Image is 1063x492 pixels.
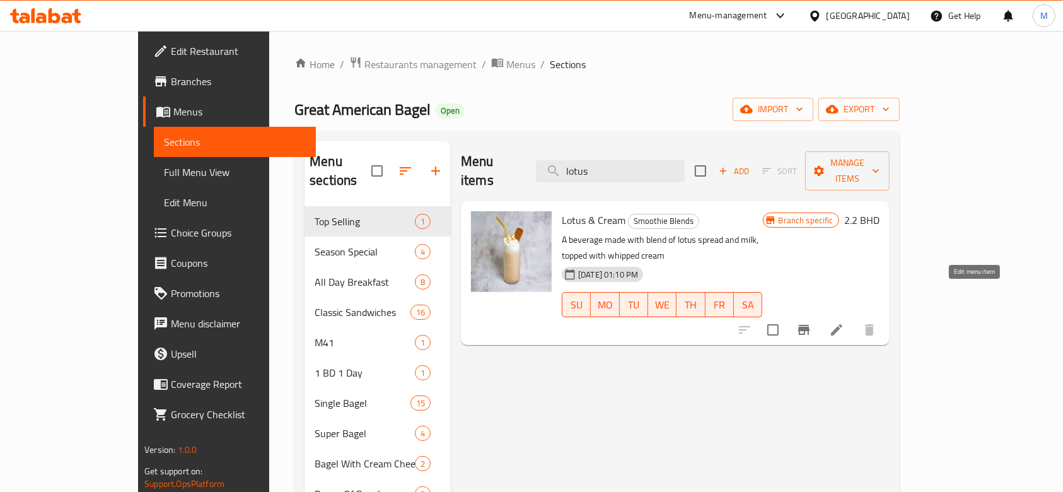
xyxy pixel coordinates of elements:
nav: breadcrumb [294,56,900,73]
div: items [410,395,431,411]
a: Menu disclaimer [143,308,316,339]
div: Bagel With Cream Cheese [315,456,415,471]
span: Get support on: [144,463,202,479]
div: 1 BD 1 Day1 [305,358,451,388]
button: WE [648,292,677,317]
span: Menu disclaimer [171,316,306,331]
a: Full Menu View [154,157,316,187]
span: 1 BD 1 Day [315,365,415,380]
div: items [415,214,431,229]
a: Upsell [143,339,316,369]
div: Bagel With Cream Cheese2 [305,448,451,479]
a: Restaurants management [349,56,477,73]
h2: Menu items [461,152,521,190]
div: Season Special4 [305,237,451,267]
a: Coupons [143,248,316,278]
a: Grocery Checklist [143,399,316,430]
span: Classic Sandwiches [315,305,410,320]
div: items [415,335,431,350]
div: Menu-management [690,8,767,23]
li: / [540,57,545,72]
button: TU [620,292,648,317]
span: SU [567,296,586,314]
span: Sort sections [390,156,421,186]
span: Select to update [760,317,786,343]
span: 16 [411,307,430,319]
div: All Day Breakfast [315,274,415,290]
span: Lotus & Cream [562,211,625,230]
img: Lotus & Cream [471,211,552,292]
div: Smoothie Blends [628,214,699,229]
a: Choice Groups [143,218,316,248]
span: 1 [415,216,430,228]
span: 8 [415,276,430,288]
a: Branches [143,66,316,97]
div: All Day Breakfast8 [305,267,451,297]
span: 1 [415,367,430,379]
div: Single Bagel [315,395,410,411]
span: TU [625,296,643,314]
span: Grocery Checklist [171,407,306,422]
div: M411 [305,327,451,358]
div: items [415,365,431,380]
a: Menus [491,56,535,73]
span: WE [653,296,671,314]
button: Manage items [805,151,890,190]
div: Open [436,103,465,119]
h2: Menu sections [310,152,371,190]
button: Branch-specific-item [789,315,819,345]
div: Super Bagel4 [305,418,451,448]
span: SA [739,296,757,314]
button: export [818,98,900,121]
li: / [340,57,344,72]
span: Promotions [171,286,306,301]
span: import [743,102,803,117]
h6: 2.2 BHD [844,211,880,229]
span: 15 [411,397,430,409]
span: [DATE] 01:10 PM [573,269,643,281]
span: Branch specific [774,214,839,226]
div: Single Bagel15 [305,388,451,418]
a: Edit Restaurant [143,36,316,66]
button: Add section [421,156,451,186]
span: M [1040,9,1048,23]
li: / [482,57,486,72]
span: Sections [550,57,586,72]
span: Menus [506,57,535,72]
div: Classic Sandwiches16 [305,297,451,327]
div: items [415,274,431,290]
span: 4 [415,246,430,258]
span: Branches [171,74,306,89]
span: Top Selling [315,214,415,229]
span: Great American Bagel [294,95,431,124]
span: Super Bagel [315,426,415,441]
a: Menus [143,97,316,127]
div: items [415,244,431,259]
span: Manage items [815,155,880,187]
a: Promotions [143,278,316,308]
span: 1 [415,337,430,349]
span: Sections [164,134,306,149]
button: TH [677,292,705,317]
button: MO [591,292,619,317]
button: FR [706,292,734,317]
span: Add [717,164,751,179]
span: Coupons [171,255,306,271]
span: Version: [144,442,175,458]
div: items [415,426,431,441]
span: Upsell [171,346,306,361]
button: Add [714,161,754,181]
div: [GEOGRAPHIC_DATA] [827,9,910,23]
a: Edit Menu [154,187,316,218]
span: Season Special [315,244,415,259]
div: Top Selling1 [305,206,451,237]
span: TH [682,296,700,314]
span: Select section first [754,161,805,181]
div: M41 [315,335,415,350]
input: search [536,160,685,182]
span: Smoothie Blends [629,214,699,228]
